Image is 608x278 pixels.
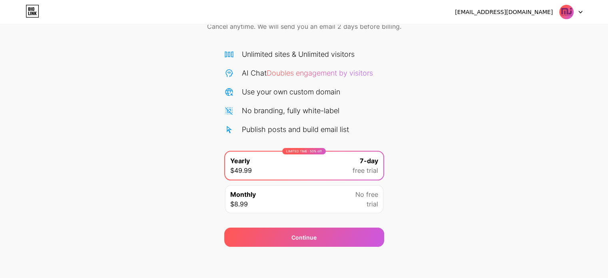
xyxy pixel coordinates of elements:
[353,166,378,175] span: free trial
[455,8,553,16] div: [EMAIL_ADDRESS][DOMAIN_NAME]
[282,148,326,154] div: LIMITED TIME : 50% off
[367,199,378,209] span: trial
[230,166,252,175] span: $49.99
[230,199,248,209] span: $8.99
[559,4,574,20] img: mailerjobs
[230,190,256,199] span: Monthly
[360,156,378,166] span: 7-day
[242,86,340,97] div: Use your own custom domain
[207,22,401,31] span: Cancel anytime. We will send you an email 2 days before billing.
[242,124,349,135] div: Publish posts and build email list
[242,105,339,116] div: No branding, fully white-label
[355,190,378,199] span: No free
[267,69,373,77] span: Doubles engagement by visitors
[230,156,250,166] span: Yearly
[291,233,317,242] div: Continue
[242,49,355,60] div: Unlimited sites & Unlimited visitors
[242,68,373,78] div: AI Chat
